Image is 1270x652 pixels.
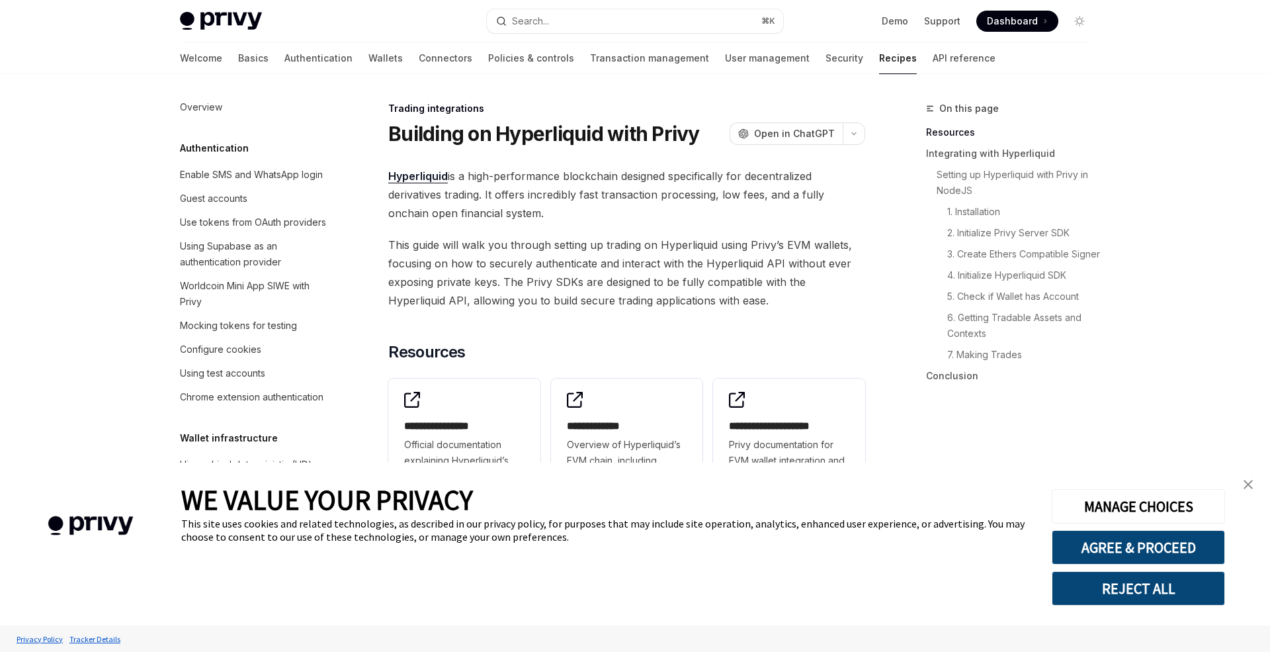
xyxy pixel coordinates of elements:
div: Use tokens from OAuth providers [180,214,326,230]
button: Open in ChatGPT [730,122,843,145]
a: **** **** ***Overview of Hyperliquid’s EVM chain, including architecture and features. [551,379,703,530]
a: Worldcoin Mini App SIWE with Privy [169,274,339,314]
a: Connectors [419,42,472,74]
span: This guide will walk you through setting up trading on Hyperliquid using Privy’s EVM wallets, foc... [388,236,865,310]
button: Open search [487,9,783,33]
span: Resources [388,342,466,363]
a: Welcome [180,42,222,74]
span: Privy documentation for EVM wallet integration and transaction signing. [729,437,849,485]
a: **** **** **** *Official documentation explaining Hyperliquid’s architecture, trading features, a... [388,379,540,530]
div: This site uses cookies and related technologies, as described in our privacy policy, for purposes... [181,517,1032,543]
a: Demo [882,15,908,28]
div: Mocking tokens for testing [180,318,297,334]
button: REJECT ALL [1052,571,1225,606]
a: Tracker Details [66,628,124,651]
h5: Wallet infrastructure [180,430,278,446]
a: Basics [238,42,269,74]
a: Hyperliquid [388,169,448,183]
a: API reference [933,42,995,74]
span: On this page [939,101,999,116]
h1: Building on Hyperliquid with Privy [388,122,700,146]
a: 4. Initialize Hyperliquid SDK [926,265,1101,286]
a: Conclusion [926,365,1101,387]
a: Wallets [368,42,403,74]
a: close banner [1235,471,1261,498]
a: Guest accounts [169,187,339,210]
a: 5. Check if Wallet has Account [926,286,1101,307]
span: ⌘ K [761,16,775,26]
span: Open in ChatGPT [754,127,835,140]
a: Privacy Policy [13,628,66,651]
a: 6. Getting Tradable Assets and Contexts [926,307,1101,344]
button: Toggle dark mode [1069,11,1090,32]
div: Overview [180,99,222,115]
img: company logo [20,497,161,555]
span: is a high-performance blockchain designed specifically for decentralized derivatives trading. It ... [388,167,865,222]
a: **** **** **** *****Privy documentation for EVM wallet integration and transaction signing. [713,379,865,530]
a: 7. Making Trades [926,344,1101,365]
a: Dashboard [976,11,1058,32]
button: AGREE & PROCEED [1052,530,1225,565]
a: Setting up Hyperliquid with Privy in NodeJS [926,164,1101,201]
a: Using test accounts [169,361,339,385]
a: Hierarchical deterministic (HD) wallets [169,453,339,492]
img: close banner [1244,480,1253,489]
div: Guest accounts [180,191,247,207]
button: MANAGE CHOICES [1052,489,1225,524]
a: 3. Create Ethers Compatible Signer [926,244,1101,265]
div: Trading integrations [388,102,865,115]
a: Configure cookies [169,338,339,361]
img: light logo [180,12,262,30]
div: Worldcoin Mini App SIWE with Privy [180,278,331,310]
a: Policies & controls [488,42,574,74]
div: Search... [512,13,549,29]
a: 1. Installation [926,201,1101,222]
div: Using test accounts [180,365,265,381]
a: Transaction management [590,42,709,74]
a: Use tokens from OAuth providers [169,210,339,234]
a: Mocking tokens for testing [169,314,339,338]
a: Security [825,42,863,74]
a: Integrating with Hyperliquid [926,143,1101,164]
a: Enable SMS and WhatsApp login [169,163,339,187]
a: Overview [169,95,339,119]
div: Using Supabase as an authentication provider [180,238,331,270]
div: Enable SMS and WhatsApp login [180,167,323,183]
div: Hierarchical deterministic (HD) wallets [180,457,331,489]
h5: Authentication [180,140,249,156]
a: Resources [926,122,1101,143]
a: 2. Initialize Privy Server SDK [926,222,1101,244]
span: Official documentation explaining Hyperliquid’s architecture, trading features, and API endpoints. [404,437,525,516]
span: Overview of Hyperliquid’s EVM chain, including architecture and features. [567,437,687,485]
a: Recipes [879,42,917,74]
div: Chrome extension authentication [180,389,323,405]
a: Chrome extension authentication [169,385,339,409]
a: Authentication [284,42,353,74]
span: Dashboard [987,15,1038,28]
a: Using Supabase as an authentication provider [169,234,339,274]
span: WE VALUE YOUR PRIVACY [181,483,473,517]
a: User management [725,42,810,74]
div: Configure cookies [180,342,261,357]
a: Support [924,15,960,28]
